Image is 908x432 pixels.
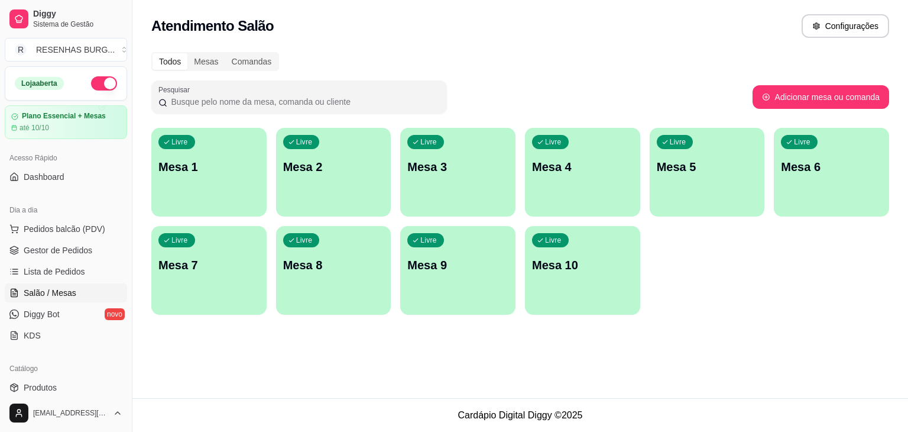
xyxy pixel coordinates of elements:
h2: Atendimento Salão [151,17,274,36]
p: Livre [296,236,313,245]
p: Livre [420,236,437,245]
p: Livre [171,137,188,147]
p: Mesa 4 [532,159,633,175]
p: Livre [670,137,686,147]
span: Pedidos balcão (PDV) [24,223,105,235]
p: Livre [794,137,810,147]
span: Diggy [33,9,122,20]
p: Mesa 10 [532,257,633,273]
span: Diggy Bot [24,308,60,320]
div: RESENHAS BURG ... [36,44,115,56]
p: Livre [545,236,562,245]
button: LivreMesa 9 [400,226,515,315]
div: Catálogo [5,359,127,378]
p: Livre [545,137,562,147]
button: LivreMesa 2 [276,128,391,217]
span: Lista de Pedidos [24,266,85,278]
article: Plano Essencial + Mesas [22,112,106,121]
p: Mesa 3 [407,159,508,175]
button: LivreMesa 10 [525,226,640,315]
a: Dashboard [5,167,127,186]
span: Sistema de Gestão [33,20,122,29]
button: Pedidos balcão (PDV) [5,220,127,238]
p: Mesa 9 [407,257,508,273]
p: Mesa 5 [657,159,758,175]
div: Acesso Rápido [5,149,127,167]
a: Salão / Mesas [5,283,127,302]
span: R [15,44,27,56]
p: Mesa 7 [158,257,260,273]
button: Adicionar mesa ou comanda [753,85,889,109]
p: Mesa 6 [781,159,882,175]
p: Livre [420,137,437,147]
a: KDS [5,326,127,345]
span: [EMAIL_ADDRESS][DOMAIN_NAME] [33,408,108,418]
button: Select a team [5,38,127,62]
button: LivreMesa 3 [400,128,515,217]
button: [EMAIL_ADDRESS][DOMAIN_NAME] [5,399,127,427]
button: Alterar Status [91,76,117,91]
span: Dashboard [24,171,64,183]
a: Diggy Botnovo [5,305,127,324]
a: Gestor de Pedidos [5,241,127,260]
button: LivreMesa 1 [151,128,267,217]
div: Dia a dia [5,201,127,220]
span: Gestor de Pedidos [24,244,92,256]
button: LivreMesa 6 [774,128,889,217]
a: Plano Essencial + Mesasaté 10/10 [5,105,127,139]
span: Salão / Mesas [24,287,76,299]
span: Produtos [24,382,57,394]
p: Mesa 1 [158,159,260,175]
button: LivreMesa 4 [525,128,640,217]
div: Loja aberta [15,77,64,90]
div: Comandas [225,53,278,70]
a: DiggySistema de Gestão [5,5,127,33]
div: Todos [153,53,187,70]
p: Mesa 2 [283,159,384,175]
button: LivreMesa 7 [151,226,267,315]
input: Pesquisar [167,96,440,108]
p: Livre [171,236,188,245]
article: até 10/10 [20,123,49,133]
label: Pesquisar [158,85,194,95]
span: KDS [24,330,41,341]
a: Produtos [5,378,127,397]
p: Mesa 8 [283,257,384,273]
button: Configurações [802,14,889,38]
a: Lista de Pedidos [5,262,127,281]
footer: Cardápio Digital Diggy © 2025 [132,398,908,432]
button: LivreMesa 8 [276,226,391,315]
button: LivreMesa 5 [650,128,765,217]
div: Mesas [187,53,225,70]
p: Livre [296,137,313,147]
